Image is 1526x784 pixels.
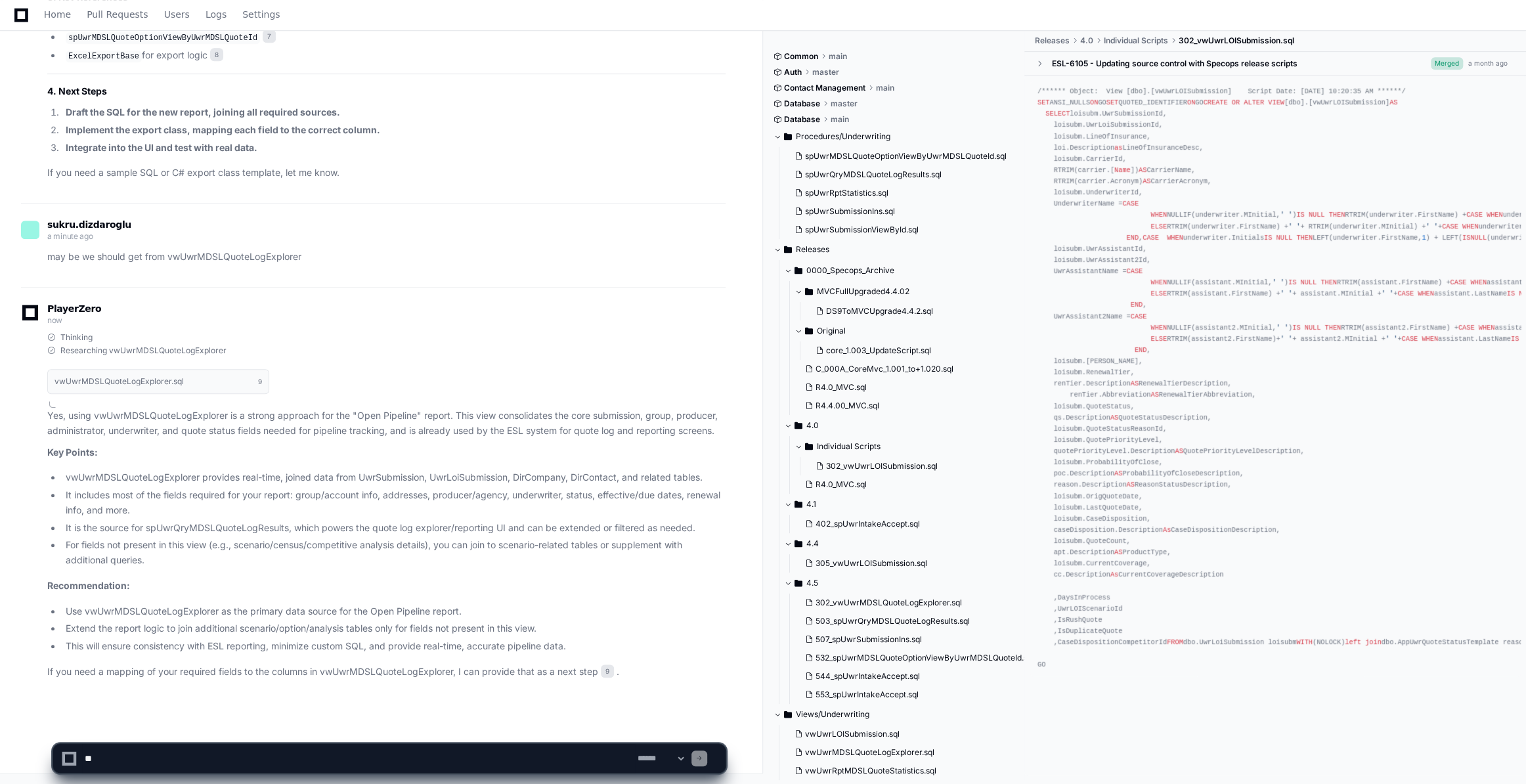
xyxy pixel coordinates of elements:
[1104,35,1168,46] span: Individual Scripts
[795,320,1025,341] button: Original
[774,704,1014,725] button: Views/Underwriting
[1487,211,1503,219] span: WHEN
[1468,58,1508,68] div: a month ago
[784,129,792,144] svg: Directory
[1397,290,1414,297] span: CASE
[816,382,867,393] span: R4.0_MVC.sql
[805,206,895,217] span: spUwrSubmissionIns.sql
[1320,278,1337,286] span: THEN
[789,202,1007,221] button: spUwrSubmissionIns.sql
[1296,233,1313,241] span: THEN
[1305,323,1321,331] span: NULL
[784,533,1025,554] button: 4.4
[1300,278,1317,286] span: NULL
[47,250,726,265] p: may be we should get from vwUwrMDSLQuoteLogExplorer
[774,126,1014,147] button: Procedures/Underwriting
[1479,323,1495,331] span: WHEN
[1466,211,1483,219] span: CASE
[795,436,1025,457] button: Individual Scripts
[789,221,1007,239] button: spUwrSubmissionViewById.sql
[60,345,227,356] span: Researching vwUwrMDSLQuoteLogExplorer
[810,457,1017,475] button: 302_vwUwrLOISubmission.sql
[1324,323,1341,331] span: THEN
[1462,222,1479,230] span: WHEN
[1187,98,1195,106] span: ON
[800,515,1017,533] button: 402_spUwrIntakeAccept.sql
[826,306,933,316] span: DS9ToMVCUpgrade4.4.2.sql
[817,286,909,297] span: MVCFullUpgraded4.4.02
[1151,290,1167,297] span: ELSE
[1244,98,1264,106] span: ALTER
[812,67,839,77] span: master
[1418,290,1434,297] span: WHEN
[206,11,227,18] span: Logs
[805,284,813,299] svg: Directory
[1232,98,1240,106] span: OR
[66,142,257,153] strong: Integrate into the UI and test with real data.
[800,554,1017,573] button: 305_vwUwrLOISubmission.sql
[47,315,62,325] span: now
[1114,143,1122,151] span: as
[66,124,380,135] strong: Implement the export class, mapping each field to the correct column.
[1276,323,1288,331] span: ' '
[795,496,802,512] svg: Directory
[816,634,922,645] span: 507_spUwrSubmissionIns.sql
[816,616,970,626] span: 503_spUwrQryMDSLQuoteLogResults.sql
[826,345,931,356] span: core_1.003_UpdateScript.sql
[774,239,1014,260] button: Releases
[1037,87,1406,95] span: /****** Object: View [dbo].[vwUwrLOISubmission] Script Date: [DATE] 10:20:35 AM ******/
[82,744,635,773] textarea: To enrich screen reader interactions, please activate Accessibility in Grammarly extension settings
[816,364,953,374] span: C_000A_CoreMvc_1.001_to+1.020.sql
[87,11,148,18] span: Pull Requests
[784,415,1025,436] button: 4.0
[784,707,792,722] svg: Directory
[1296,211,1304,219] span: IS
[1167,638,1183,646] span: FROM
[1106,98,1118,106] span: SET
[806,538,819,549] span: 4.4
[1135,346,1146,354] span: END
[831,98,858,109] span: master
[784,51,818,62] span: Common
[816,558,927,569] span: 305_vwUwrLOISubmission.sql
[1163,526,1171,534] span: As
[1114,166,1131,174] span: Name
[1127,267,1143,275] span: CASE
[47,580,130,591] strong: Recommendation:
[1037,86,1513,671] div: ANSI_NULLS GO QUOTED_IDENTIFIER GO [dbo].[vwUwrLOISubmission] loisubm.UwrSubmissionId, loisubm.Uw...
[1114,548,1122,556] span: AS
[47,446,98,458] strong: Key Points:
[1264,233,1272,241] span: IS
[784,494,1025,515] button: 4.1
[1151,211,1167,219] span: WHEN
[816,479,867,490] span: R4.0_MVC.sql
[1037,98,1049,106] span: SET
[62,639,726,654] li: This will ensure consistency with ESL reporting, minimize custom SQL, and provide real-time, accu...
[800,612,1028,630] button: 503_spUwrQryMDSLQuoteLogResults.sql
[1268,98,1284,106] span: VIEW
[1288,222,1300,230] span: ' '
[1280,290,1292,297] span: ' '
[795,418,802,433] svg: Directory
[876,83,894,93] span: main
[1272,278,1284,286] span: ' '
[795,263,802,278] svg: Directory
[784,83,865,93] span: Contact Management
[1045,110,1070,118] span: SELECT
[1052,58,1297,68] div: ESL-6105 - Updating source control with Specops release scripts
[805,225,919,235] span: spUwrSubmissionViewById.sql
[817,441,881,452] span: Individual Scripts
[800,686,1028,704] button: 553_spUwrIntakeAccept.sql
[1131,301,1143,309] span: END
[1470,278,1487,286] span: WHEN
[800,397,1017,415] button: R4.4.00_MVC.sql
[1151,278,1167,286] span: WHEN
[66,32,260,44] code: spUwrMDSLQuoteOptionViewByUwrMDSLQuoteId
[1422,334,1438,342] span: WHEN
[806,265,894,276] span: 0000_Specops_Archive
[1511,334,1519,342] span: IS
[796,131,890,142] span: Procedures/Underwriting
[47,664,726,680] p: If you need a mapping of your required fields to the columns in vwUwrMDSLQuoteLogExplorer, I can ...
[1035,35,1070,46] span: Releases
[62,621,726,636] li: Extend the report logic to join additional scenario/option/analysis tables only for fields not pr...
